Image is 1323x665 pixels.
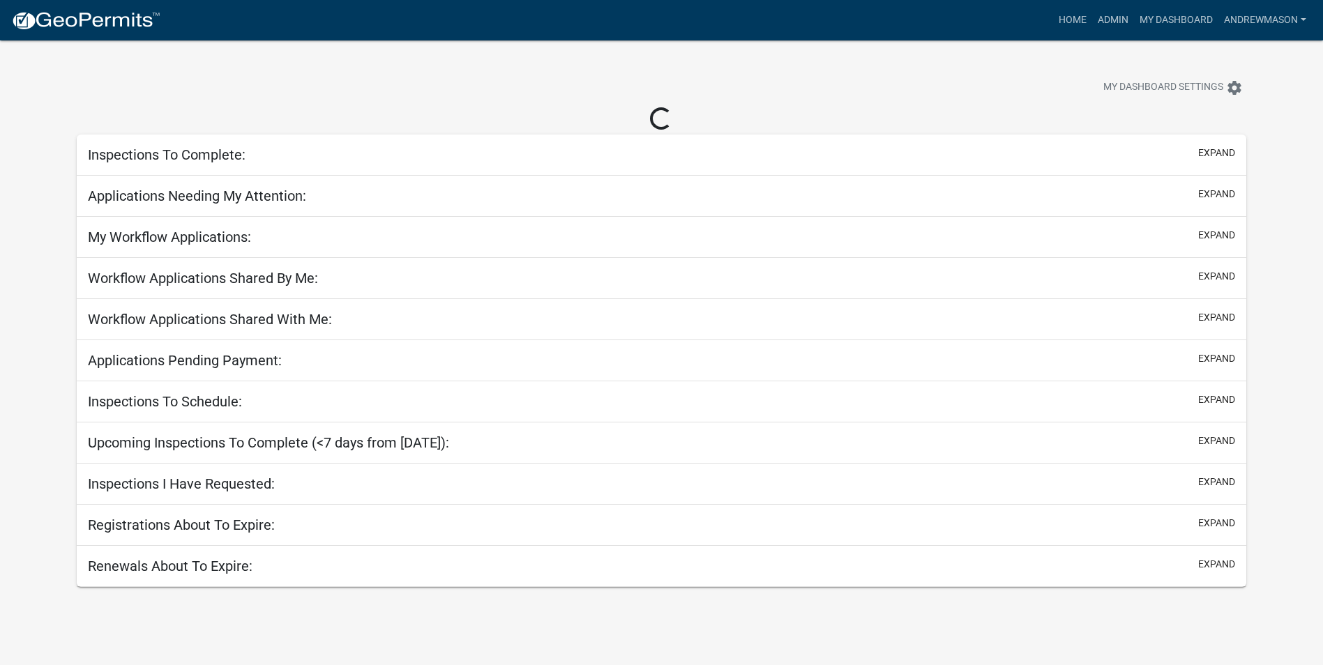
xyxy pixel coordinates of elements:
[88,188,306,204] h5: Applications Needing My Attention:
[88,434,449,451] h5: Upcoming Inspections To Complete (<7 days from [DATE]):
[1198,351,1235,366] button: expand
[88,311,332,328] h5: Workflow Applications Shared With Me:
[1198,434,1235,448] button: expand
[1198,392,1235,407] button: expand
[88,229,251,245] h5: My Workflow Applications:
[1198,228,1235,243] button: expand
[1198,557,1235,572] button: expand
[1198,516,1235,530] button: expand
[1103,79,1223,96] span: My Dashboard Settings
[1092,74,1254,101] button: My Dashboard Settingssettings
[1218,7,1312,33] a: AndrewMason
[88,475,275,492] h5: Inspections I Have Requested:
[1226,79,1243,96] i: settings
[1198,269,1235,284] button: expand
[1198,187,1235,201] button: expand
[88,558,252,574] h5: Renewals About To Expire:
[1053,7,1092,33] a: Home
[88,270,318,286] h5: Workflow Applications Shared By Me:
[1198,310,1235,325] button: expand
[88,352,282,369] h5: Applications Pending Payment:
[88,393,242,410] h5: Inspections To Schedule:
[1134,7,1218,33] a: My Dashboard
[88,146,245,163] h5: Inspections To Complete:
[1092,7,1134,33] a: Admin
[1198,475,1235,489] button: expand
[88,517,275,533] h5: Registrations About To Expire:
[1198,146,1235,160] button: expand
